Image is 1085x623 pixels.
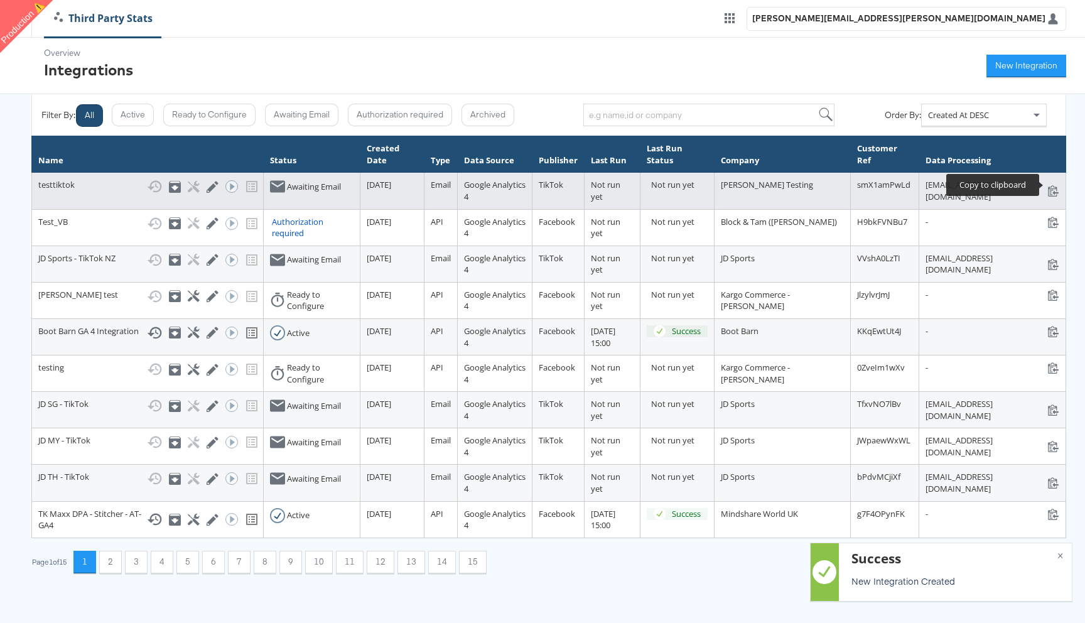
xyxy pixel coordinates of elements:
[640,136,714,173] th: Last Run Status
[431,435,451,446] span: Email
[591,471,620,494] span: Not run yet
[38,435,257,450] div: JD MY - TikTok
[431,179,451,190] span: Email
[431,362,443,373] span: API
[851,575,1056,587] p: New Integration Created
[651,252,708,264] div: Not run yet
[272,216,353,239] div: Authorization required
[591,325,615,349] span: [DATE] 15:00
[857,325,901,337] span: KKqEwtUt4J
[857,179,910,190] span: smX1amPwLd
[857,289,890,300] span: JlzylvrJmJ
[462,104,514,126] button: Archived
[928,109,989,121] span: Created At DESC
[919,136,1066,173] th: Data Processing
[397,551,425,573] button: 13
[857,362,905,373] span: 0ZveIm1wXv
[431,252,451,264] span: Email
[539,471,563,482] span: TikTok
[721,471,755,482] span: JD Sports
[336,551,364,573] button: 11
[431,508,443,519] span: API
[73,551,96,573] button: 1
[926,398,1059,421] div: [EMAIL_ADDRESS][DOMAIN_NAME]
[464,435,526,458] span: Google Analytics 4
[591,398,620,421] span: Not run yet
[464,362,526,385] span: Google Analytics 4
[539,325,575,337] span: Facebook
[752,13,1045,24] div: [PERSON_NAME][EMAIL_ADDRESS][PERSON_NAME][DOMAIN_NAME]
[591,252,620,276] span: Not run yet
[721,435,755,446] span: JD Sports
[539,435,563,446] span: TikTok
[651,289,708,301] div: Not run yet
[721,398,755,409] span: JD Sports
[45,11,162,26] a: Third Party Stats
[31,558,67,566] div: Page 1 of 15
[459,551,487,573] button: 15
[926,179,1059,202] div: [EMAIL_ADDRESS][DOMAIN_NAME]
[721,216,837,227] span: Block & Tam ([PERSON_NAME])
[287,362,353,385] div: Ready to Configure
[539,508,575,519] span: Facebook
[431,289,443,300] span: API
[672,325,701,337] div: Success
[464,508,526,531] span: Google Analytics 4
[1049,543,1072,566] button: ×
[651,216,708,228] div: Not run yet
[539,252,563,264] span: TikTok
[721,362,790,385] span: Kargo Commerce - [PERSON_NAME]
[721,179,813,190] span: [PERSON_NAME] Testing
[464,398,526,421] span: Google Analytics 4
[125,551,148,573] button: 3
[857,435,910,446] span: JWpaewWxWL
[539,289,575,300] span: Facebook
[651,398,708,410] div: Not run yet
[202,551,225,573] button: 6
[464,325,526,349] span: Google Analytics 4
[41,109,75,121] div: Filter By:
[721,325,758,337] span: Boot Barn
[367,325,391,337] span: [DATE]
[38,471,257,486] div: JD TH - TikTok
[464,179,526,202] span: Google Analytics 4
[367,289,391,300] span: [DATE]
[431,325,443,337] span: API
[539,179,563,190] span: TikTok
[721,252,755,264] span: JD Sports
[99,551,122,573] button: 2
[583,104,834,126] input: e.g name,id or company
[254,551,276,573] button: 8
[591,179,620,202] span: Not run yet
[428,551,456,573] button: 14
[926,289,1059,301] div: -
[228,551,251,573] button: 7
[857,216,907,227] span: H9bkFVNBu7
[591,435,620,458] span: Not run yet
[38,179,257,194] div: testtiktok
[279,551,302,573] button: 9
[585,136,640,173] th: Last Run
[38,325,257,340] div: Boot Barn GA 4 Integration
[287,289,353,312] div: Ready to Configure
[44,59,133,80] div: Integrations
[539,362,575,373] span: Facebook
[151,551,173,573] button: 4
[591,289,620,312] span: Not run yet
[651,471,708,483] div: Not run yet
[986,55,1066,77] button: New Integration
[539,398,563,409] span: TikTok
[367,362,391,373] span: [DATE]
[926,471,1059,494] div: [EMAIL_ADDRESS][DOMAIN_NAME]
[926,252,1059,276] div: [EMAIL_ADDRESS][DOMAIN_NAME]
[651,435,708,447] div: Not run yet
[464,289,526,312] span: Google Analytics 4
[360,136,424,173] th: Created Date
[367,471,391,482] span: [DATE]
[591,508,615,531] span: [DATE] 15:00
[367,179,391,190] span: [DATE]
[38,252,257,268] div: JD Sports - TikTok NZ
[464,216,526,239] span: Google Analytics 4
[857,471,900,482] span: bPdvMCjiXf
[885,109,921,121] div: Order By:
